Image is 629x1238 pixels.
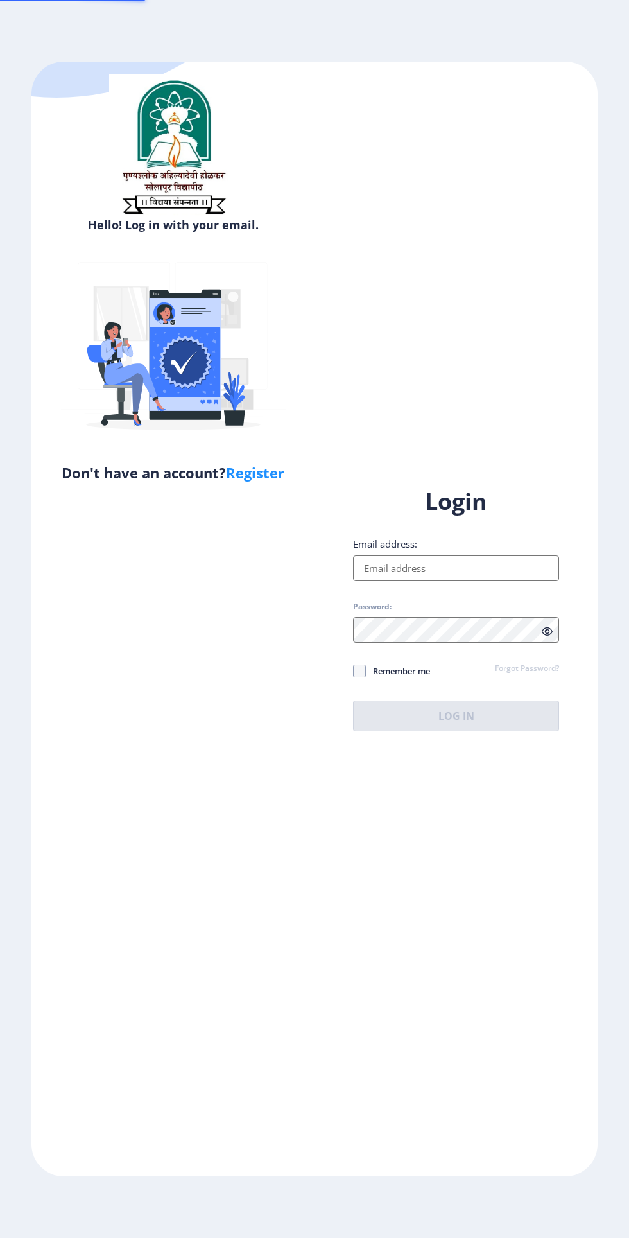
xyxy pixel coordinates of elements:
[353,537,417,550] label: Email address:
[109,74,237,220] img: sulogo.png
[353,602,392,612] label: Password:
[41,462,305,483] h5: Don't have an account?
[495,663,559,675] a: Forgot Password?
[353,701,559,731] button: Log In
[366,663,430,679] span: Remember me
[226,463,284,482] a: Register
[353,555,559,581] input: Email address
[41,217,305,232] h6: Hello! Log in with your email.
[61,238,286,462] img: Verified-rafiki.svg
[353,486,559,517] h1: Login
